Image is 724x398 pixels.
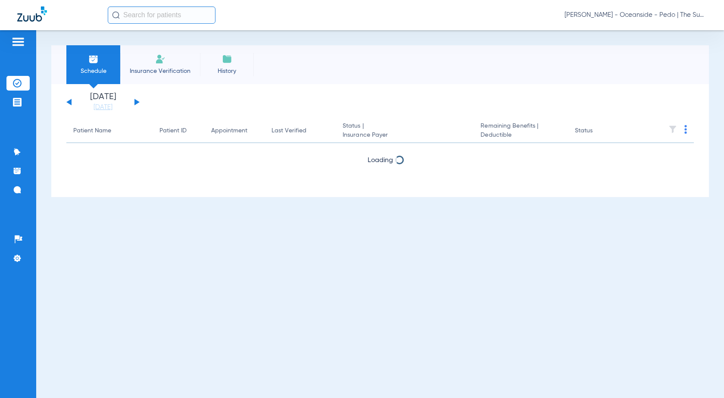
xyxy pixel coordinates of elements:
li: [DATE] [77,93,129,112]
input: Search for patients [108,6,215,24]
img: Zuub Logo [17,6,47,22]
span: Insurance Verification [127,67,193,75]
div: Last Verified [271,126,306,135]
img: hamburger-icon [11,37,25,47]
th: Status [568,119,626,143]
img: filter.svg [668,125,677,134]
div: Patient Name [73,126,111,135]
div: Patient Name [73,126,146,135]
img: Schedule [88,54,99,64]
img: Search Icon [112,11,120,19]
div: Last Verified [271,126,329,135]
div: Patient ID [159,126,197,135]
img: group-dot-blue.svg [684,125,687,134]
span: [PERSON_NAME] - Oceanside - Pedo | The Super Dentists [565,11,707,19]
div: Patient ID [159,126,187,135]
img: Manual Insurance Verification [155,54,165,64]
span: Deductible [481,131,561,140]
span: History [206,67,247,75]
img: History [222,54,232,64]
th: Status | [336,119,474,143]
span: Loading [368,157,393,164]
th: Remaining Benefits | [474,119,568,143]
span: Insurance Payer [343,131,467,140]
span: Schedule [73,67,114,75]
a: [DATE] [77,103,129,112]
div: Appointment [211,126,247,135]
div: Appointment [211,126,258,135]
